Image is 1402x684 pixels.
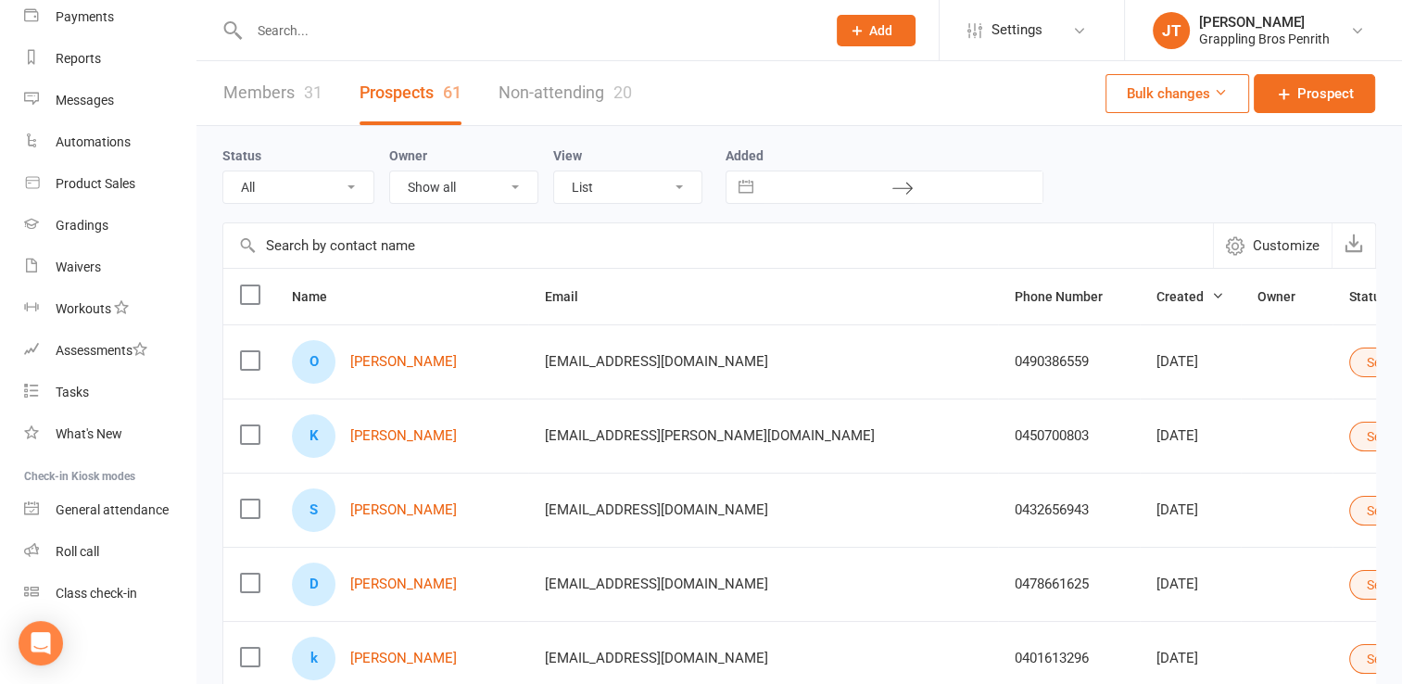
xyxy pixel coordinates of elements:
button: Created [1156,285,1224,308]
a: Prospect [1254,74,1375,113]
a: Prospects61 [360,61,461,125]
div: 0478661625 [1015,576,1123,592]
a: Messages [24,80,196,121]
a: Assessments [24,330,196,372]
a: [PERSON_NAME] [350,354,457,370]
input: Search by contact name [223,223,1213,268]
div: 20 [613,82,632,102]
a: Class kiosk mode [24,573,196,614]
a: Workouts [24,288,196,330]
span: Owner [1257,289,1316,304]
span: Add [869,23,892,38]
div: JT [1153,12,1190,49]
span: Created [1156,289,1224,304]
span: [EMAIL_ADDRESS][PERSON_NAME][DOMAIN_NAME] [545,418,875,453]
div: Product Sales [56,176,135,191]
span: Prospect [1297,82,1354,105]
div: Workouts [56,301,111,316]
div: Reports [56,51,101,66]
a: Waivers [24,247,196,288]
a: Reports [24,38,196,80]
div: [DATE] [1156,354,1224,370]
span: [EMAIL_ADDRESS][DOMAIN_NAME] [545,640,768,676]
div: Daniel [292,563,335,606]
div: Roll call [56,544,99,559]
a: [PERSON_NAME] [350,651,457,666]
div: Class check-in [56,586,137,601]
div: Assessments [56,343,147,358]
span: Email [545,289,599,304]
button: Email [545,285,599,308]
button: Owner [1257,285,1316,308]
a: Product Sales [24,163,196,205]
a: Members31 [223,61,322,125]
button: Name [292,285,347,308]
a: Roll call [24,531,196,573]
span: Phone Number [1015,289,1123,304]
label: Status [222,148,261,163]
div: [DATE] [1156,651,1224,666]
div: 31 [304,82,322,102]
div: Waivers [56,260,101,274]
div: What's New [56,426,122,441]
div: 0490386559 [1015,354,1123,370]
div: Open Intercom Messenger [19,621,63,665]
label: Added [726,148,1043,163]
div: Shane [292,488,335,532]
div: Messages [56,93,114,108]
div: Automations [56,134,131,149]
button: Phone Number [1015,285,1123,308]
a: Gradings [24,205,196,247]
a: [PERSON_NAME] [350,502,457,518]
button: Bulk changes [1105,74,1249,113]
div: Kirstie [292,414,335,458]
span: [EMAIL_ADDRESS][DOMAIN_NAME] [545,492,768,527]
div: [PERSON_NAME] [1199,14,1330,31]
div: Olivia [292,340,335,384]
div: 0401613296 [1015,651,1123,666]
div: General attendance [56,502,169,517]
span: Name [292,289,347,304]
label: View [553,148,582,163]
span: Customize [1253,234,1320,257]
div: Grappling Bros Penrith [1199,31,1330,47]
div: Payments [56,9,114,24]
div: 0432656943 [1015,502,1123,518]
button: Interact with the calendar and add the check-in date for your trip. [729,171,763,203]
input: Search... [244,18,813,44]
div: [DATE] [1156,428,1224,444]
div: Gradings [56,218,108,233]
a: [PERSON_NAME] [350,428,457,444]
div: [DATE] [1156,576,1224,592]
span: [EMAIL_ADDRESS][DOMAIN_NAME] [545,566,768,602]
div: 0450700803 [1015,428,1123,444]
label: Owner [389,148,427,163]
button: Add [837,15,916,46]
a: General attendance kiosk mode [24,489,196,531]
div: [DATE] [1156,502,1224,518]
span: Settings [992,9,1042,51]
a: Non-attending20 [499,61,632,125]
a: What's New [24,413,196,455]
div: kimberly [292,637,335,680]
div: Tasks [56,385,89,399]
a: Tasks [24,372,196,413]
button: Customize [1213,223,1332,268]
div: 61 [443,82,461,102]
a: [PERSON_NAME] [350,576,457,592]
a: Automations [24,121,196,163]
span: [EMAIL_ADDRESS][DOMAIN_NAME] [545,344,768,379]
